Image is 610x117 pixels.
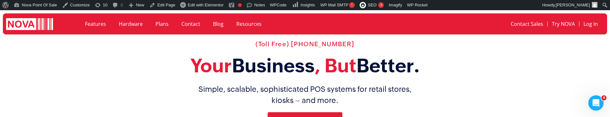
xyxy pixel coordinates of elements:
[301,3,315,7] span: Insights
[112,17,149,31] a: Hardware
[349,2,355,8] span: !
[149,17,175,31] a: Plans
[6,18,53,31] img: logo white
[356,55,420,77] span: Better.
[188,3,224,7] span: Edit with Elementor
[238,3,242,7] div: Focus keyphrase not set
[427,17,602,31] nav: Menu
[579,17,602,31] a: Log In
[588,95,604,111] iframe: Intercom live chat
[79,17,112,31] a: Features
[230,17,268,31] a: Resources
[107,84,503,106] h1: Simple, scalable, sophisticated POS systems for retail stores, kiosks – and more.
[601,95,606,100] span: 4
[232,55,315,77] span: Business
[107,40,503,48] h2: (Toll Free) [PHONE_NUMBER]
[207,17,230,31] a: Blog
[107,54,503,77] h2: Your , But
[175,17,207,31] a: Contact
[368,3,377,7] span: SEO
[378,2,384,8] div: 3
[548,17,579,31] a: Try NOVA
[79,17,420,31] nav: Menu
[507,17,547,31] a: Contact Sales
[556,3,590,7] span: [PERSON_NAME]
